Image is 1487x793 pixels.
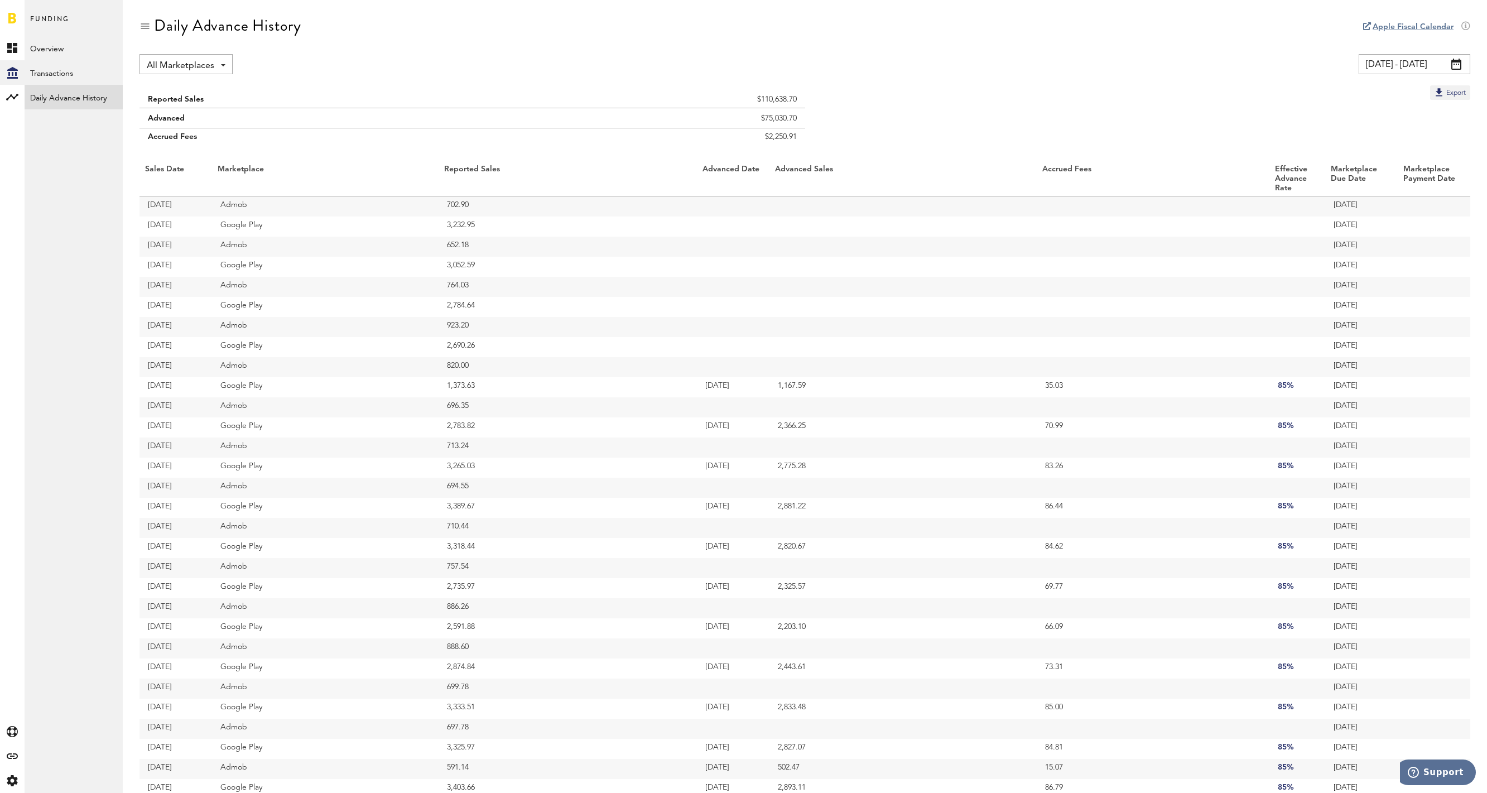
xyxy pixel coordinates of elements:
[769,538,1037,558] td: 2,820.67
[139,128,514,151] td: Accrued Fees
[212,438,439,458] td: Admob
[212,478,439,498] td: Admob
[1325,578,1398,598] td: [DATE]
[1325,759,1398,779] td: [DATE]
[697,417,769,438] td: [DATE]
[1325,719,1398,739] td: [DATE]
[439,417,697,438] td: 2,783.82
[769,618,1037,638] td: 2,203.10
[139,498,212,518] td: [DATE]
[1269,618,1325,638] td: 85%
[439,357,697,377] td: 820.00
[1325,638,1398,659] td: [DATE]
[439,196,697,217] td: 702.90
[154,17,301,35] div: Daily Advance History
[1037,538,1269,558] td: 84.62
[1325,659,1398,679] td: [DATE]
[30,12,69,36] span: Funding
[439,498,697,518] td: 3,389.67
[212,162,439,196] th: Marketplace
[439,277,697,297] td: 764.03
[1269,538,1325,558] td: 85%
[139,217,212,237] td: [DATE]
[212,638,439,659] td: Admob
[139,108,514,128] td: Advanced
[439,397,697,417] td: 696.35
[439,638,697,659] td: 888.60
[25,85,123,109] a: Daily Advance History
[212,699,439,719] td: Google Play
[1325,478,1398,498] td: [DATE]
[1398,162,1470,196] th: Marketplace Payment Date
[769,699,1037,719] td: 2,833.48
[697,578,769,598] td: [DATE]
[139,759,212,779] td: [DATE]
[139,277,212,297] td: [DATE]
[1325,357,1398,377] td: [DATE]
[439,538,697,558] td: 3,318.44
[139,518,212,538] td: [DATE]
[139,538,212,558] td: [DATE]
[212,257,439,277] td: Google Play
[1433,86,1445,98] img: Export
[1037,162,1269,196] th: Accrued Fees
[139,578,212,598] td: [DATE]
[439,478,697,498] td: 694.55
[212,337,439,357] td: Google Play
[1325,397,1398,417] td: [DATE]
[1037,659,1269,679] td: 73.31
[139,196,212,217] td: [DATE]
[439,719,697,739] td: 697.78
[212,277,439,297] td: Admob
[139,357,212,377] td: [DATE]
[212,217,439,237] td: Google Play
[212,618,439,638] td: Google Play
[1373,23,1454,31] a: Apple Fiscal Calendar
[439,679,697,699] td: 699.78
[212,739,439,759] td: Google Play
[697,618,769,638] td: [DATE]
[212,659,439,679] td: Google Play
[769,759,1037,779] td: 502.47
[139,598,212,618] td: [DATE]
[212,196,439,217] td: Admob
[139,257,212,277] td: [DATE]
[1269,498,1325,518] td: 85%
[1269,699,1325,719] td: 85%
[1269,578,1325,598] td: 85%
[1430,85,1470,100] button: Export
[139,397,212,417] td: [DATE]
[139,699,212,719] td: [DATE]
[1400,760,1476,787] iframe: Opens a widget where you can find more information
[25,36,123,60] a: Overview
[1269,458,1325,478] td: 85%
[1325,277,1398,297] td: [DATE]
[1325,417,1398,438] td: [DATE]
[439,578,697,598] td: 2,735.97
[769,417,1037,438] td: 2,366.25
[439,257,697,277] td: 3,052.59
[439,217,697,237] td: 3,232.95
[1325,162,1398,196] th: Marketplace Due Date
[139,297,212,317] td: [DATE]
[212,518,439,538] td: Admob
[1325,337,1398,357] td: [DATE]
[1325,739,1398,759] td: [DATE]
[139,719,212,739] td: [DATE]
[139,618,212,638] td: [DATE]
[439,237,697,257] td: 652.18
[697,739,769,759] td: [DATE]
[1037,759,1269,779] td: 15.07
[1269,759,1325,779] td: 85%
[139,377,212,397] td: [DATE]
[1037,498,1269,518] td: 86.44
[697,162,769,196] th: Advanced Date
[1325,377,1398,397] td: [DATE]
[212,297,439,317] td: Google Play
[139,317,212,337] td: [DATE]
[1325,538,1398,558] td: [DATE]
[439,699,697,719] td: 3,333.51
[439,458,697,478] td: 3,265.03
[1269,659,1325,679] td: 85%
[1269,417,1325,438] td: 85%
